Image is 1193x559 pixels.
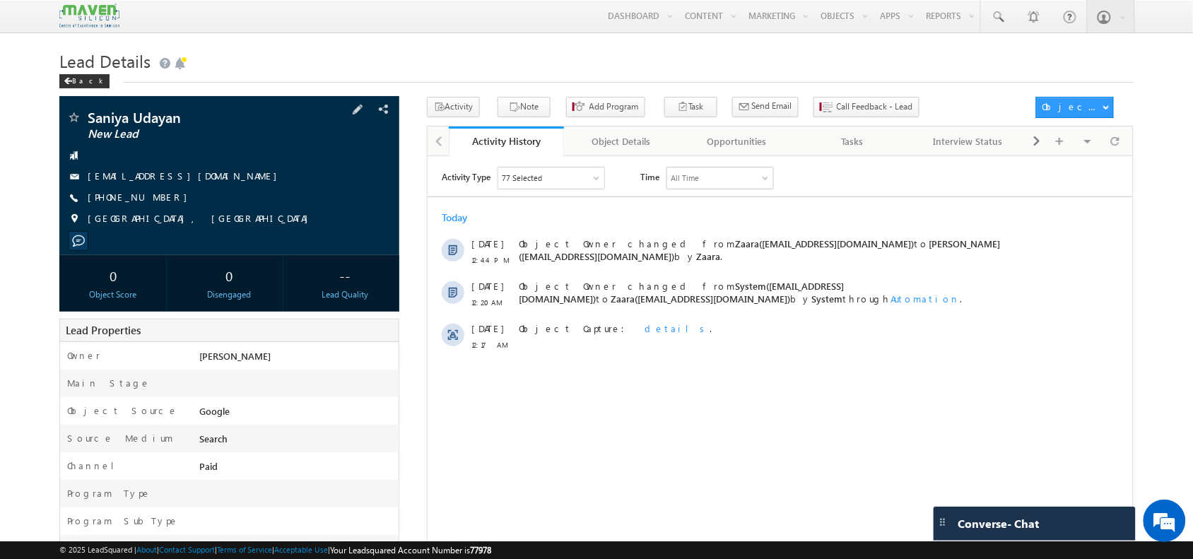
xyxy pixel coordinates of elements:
span: [PHONE_NUMBER] [88,191,194,205]
span: [GEOGRAPHIC_DATA], [GEOGRAPHIC_DATA] [88,212,315,226]
button: Activity [427,97,480,117]
span: Call Feedback - Lead [837,100,913,113]
div: Interview Status [922,133,1014,150]
a: Opportunities [680,126,796,156]
div: Object Details [575,133,667,150]
div: Object Score [63,288,163,301]
button: Task [664,97,717,117]
button: Object Actions [1036,97,1114,118]
div: Tasks [806,133,898,150]
span: Your Leadsquared Account Number is [330,545,491,555]
span: © 2025 LeadSquared | | | | | [59,543,491,557]
button: Note [498,97,551,117]
img: Custom Logo [59,4,119,28]
label: Program Type [67,487,151,500]
div: Paid [196,459,399,479]
div: 0 [180,262,279,288]
div: Lead Quality [295,288,395,301]
button: Add Program [566,97,645,117]
a: Interview Status [911,126,1027,156]
span: Object Capture: [91,166,206,178]
a: About [136,545,157,554]
a: Tasks [795,126,911,156]
a: Back [59,73,117,86]
div: Disengaged [180,288,279,301]
label: Object Source [67,404,178,417]
div: Object Actions [1042,100,1103,113]
span: Converse - Chat [958,517,1040,530]
span: 12:44 PM [44,98,86,110]
span: Saniya Udayan [88,110,299,124]
span: Zaara([EMAIL_ADDRESS][DOMAIN_NAME]) [183,136,363,148]
span: Lead Details [59,49,151,72]
div: Google [196,404,399,424]
label: Source Medium [67,432,173,445]
div: Sales Activity,Program,Email Bounced,Email Link Clicked,Email Marked Spam & 72 more.. [71,11,177,33]
div: 0 [63,262,163,288]
a: Contact Support [159,545,215,554]
span: New Lead [88,127,299,141]
span: [DATE] [44,124,76,136]
a: Acceptable Use [274,545,328,554]
div: 77 Selected [74,16,114,28]
div: Activity History [459,134,554,148]
button: Send Email [732,97,799,117]
span: 77978 [470,545,491,555]
span: Zaara([EMAIL_ADDRESS][DOMAIN_NAME]) [307,81,487,93]
span: 12:17 AM [44,182,86,195]
span: [PERSON_NAME]([EMAIL_ADDRESS][DOMAIN_NAME]) [91,81,573,106]
label: Program SubType [67,514,179,527]
div: Opportunities [691,133,783,150]
label: Owner [67,349,100,362]
span: Activity Type [14,11,63,32]
span: Zaara [269,94,293,106]
span: details [217,166,282,178]
span: Automation [464,136,533,148]
label: Channel [67,459,125,472]
span: Time [213,11,232,32]
div: -- [295,262,395,288]
span: Object Owner changed from to by through . [91,124,535,148]
div: Today [14,55,60,68]
div: Back [59,74,110,88]
span: [DATE] [44,81,76,94]
img: carter-drag [937,517,948,528]
span: Lead Properties [66,323,141,337]
a: Object Details [564,126,680,156]
span: Send Email [752,100,792,112]
span: [DATE] [44,166,76,179]
a: [EMAIL_ADDRESS][DOMAIN_NAME] [88,170,284,182]
div: All Time [243,16,271,28]
span: [PERSON_NAME] [199,350,271,362]
button: Call Feedback - Lead [813,97,919,117]
span: Object Owner changed from to by . [91,81,573,106]
span: System [384,136,416,148]
span: 12:20 AM [44,140,86,153]
div: . [91,166,610,179]
label: Main Stage [67,377,151,389]
span: Add Program [589,100,639,113]
span: System([EMAIL_ADDRESS][DOMAIN_NAME]) [91,124,417,148]
div: Search [196,432,399,452]
a: Terms of Service [217,545,272,554]
a: Activity History [449,126,565,156]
